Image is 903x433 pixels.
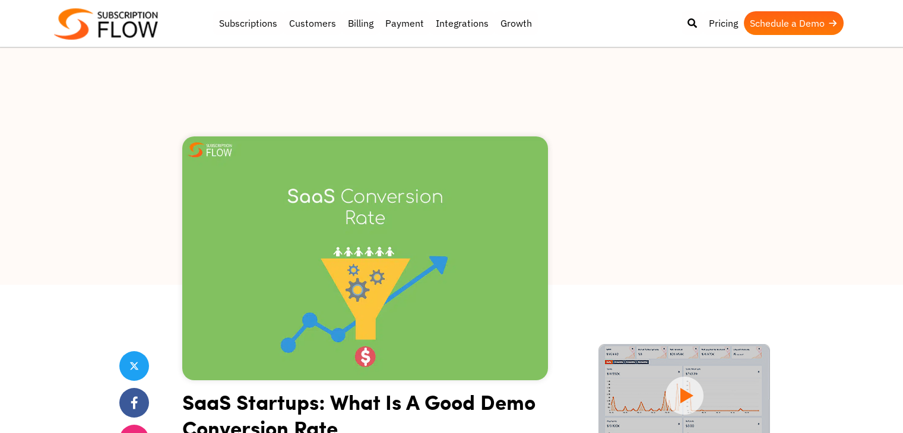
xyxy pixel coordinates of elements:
[54,8,158,40] img: Subscriptionflow
[213,11,283,35] a: Subscriptions
[379,11,430,35] a: Payment
[283,11,342,35] a: Customers
[430,11,495,35] a: Integrations
[495,11,538,35] a: Growth
[182,136,548,380] img: What-Is-A-Good-Demo-Conversion-Rate
[744,11,844,35] a: Schedule a Demo
[703,11,744,35] a: Pricing
[342,11,379,35] a: Billing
